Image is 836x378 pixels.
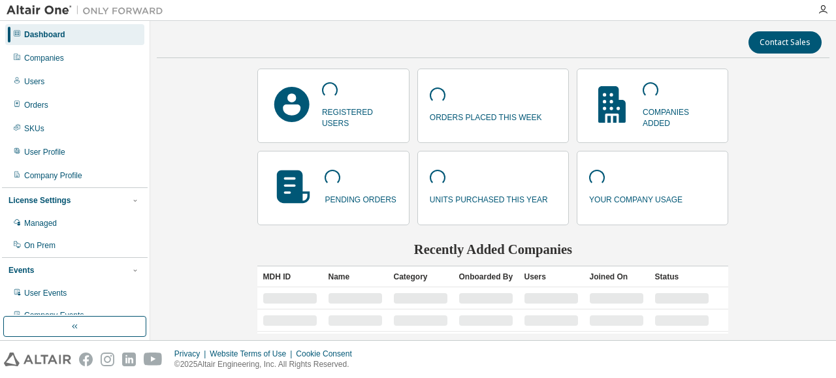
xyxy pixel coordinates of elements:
[24,170,82,181] div: Company Profile
[430,108,542,123] p: orders placed this week
[263,266,317,287] div: MDH ID
[210,349,296,359] div: Website Terms of Use
[589,191,683,206] p: your company usage
[24,147,65,157] div: User Profile
[654,266,709,287] div: Status
[24,29,65,40] div: Dashboard
[101,353,114,366] img: instagram.svg
[325,191,396,206] p: pending orders
[643,103,716,129] p: companies added
[122,353,136,366] img: linkedin.svg
[7,4,170,17] img: Altair One
[174,359,360,370] p: © 2025 Altair Engineering, Inc. All Rights Reserved.
[524,266,579,287] div: Users
[24,123,44,134] div: SKUs
[174,349,210,359] div: Privacy
[748,31,822,54] button: Contact Sales
[8,195,71,206] div: License Settings
[4,353,71,366] img: altair_logo.svg
[8,265,34,276] div: Events
[458,266,513,287] div: Onboarded By
[257,241,728,258] h2: Recently Added Companies
[24,218,57,228] div: Managed
[24,240,56,251] div: On Prem
[144,353,163,366] img: youtube.svg
[322,103,397,129] p: registered users
[296,349,359,359] div: Cookie Consent
[24,100,48,110] div: Orders
[24,76,44,87] div: Users
[430,191,548,206] p: units purchased this year
[24,310,84,321] div: Company Events
[328,266,383,287] div: Name
[79,353,93,366] img: facebook.svg
[24,288,67,298] div: User Events
[24,53,64,63] div: Companies
[393,266,448,287] div: Category
[589,266,644,287] div: Joined On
